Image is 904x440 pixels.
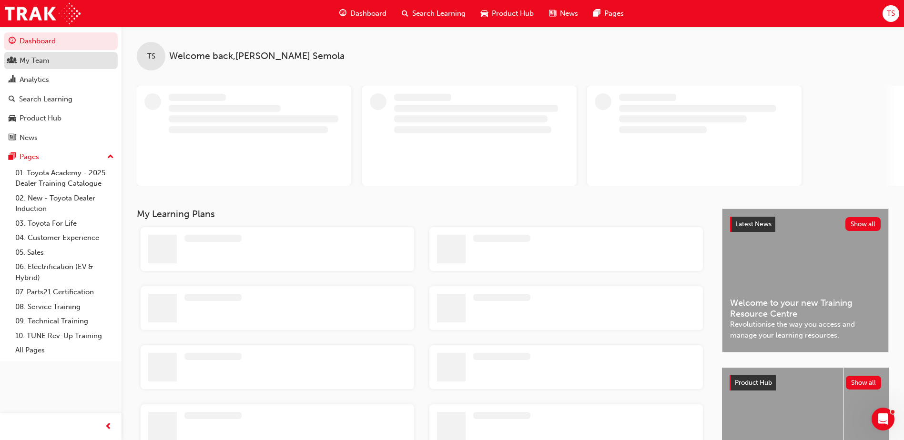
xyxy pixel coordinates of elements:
span: people-icon [9,57,16,65]
span: Latest News [735,220,772,228]
a: 07. Parts21 Certification [11,285,118,300]
span: guage-icon [9,37,16,46]
a: Product HubShow all [730,375,881,390]
a: Analytics [4,71,118,89]
span: news-icon [549,8,556,20]
span: chart-icon [9,76,16,84]
span: News [560,8,578,19]
span: car-icon [9,114,16,123]
div: Product Hub [20,113,61,124]
a: 02. New - Toyota Dealer Induction [11,191,118,216]
span: TS [887,8,895,19]
button: Pages [4,148,118,166]
div: News [20,132,38,143]
a: 10. TUNE Rev-Up Training [11,329,118,343]
span: Dashboard [350,8,386,19]
span: guage-icon [339,8,346,20]
iframe: Intercom live chat [872,408,894,430]
a: My Team [4,52,118,70]
img: Trak [5,3,81,24]
a: Dashboard [4,32,118,50]
a: 01. Toyota Academy - 2025 Dealer Training Catalogue [11,166,118,191]
a: 08. Service Training [11,300,118,314]
span: Welcome back , [PERSON_NAME] Semola [169,51,345,62]
span: car-icon [481,8,488,20]
span: Product Hub [492,8,534,19]
a: car-iconProduct Hub [473,4,541,23]
h3: My Learning Plans [137,209,707,220]
a: news-iconNews [541,4,586,23]
a: 06. Electrification (EV & Hybrid) [11,260,118,285]
a: Latest NewsShow all [730,217,881,232]
span: TS [147,51,155,62]
span: search-icon [402,8,408,20]
a: search-iconSearch Learning [394,4,473,23]
span: Revolutionise the way you access and manage your learning resources. [730,319,881,340]
div: My Team [20,55,50,66]
span: news-icon [9,134,16,142]
span: pages-icon [9,153,16,161]
button: Show all [846,376,882,390]
span: Search Learning [412,8,466,19]
a: 09. Technical Training [11,314,118,329]
a: 03. Toyota For Life [11,216,118,231]
span: search-icon [9,95,15,104]
a: pages-iconPages [586,4,631,23]
a: Search Learning [4,90,118,108]
a: Product Hub [4,110,118,127]
span: pages-icon [593,8,600,20]
button: TS [883,5,899,22]
span: Welcome to your new Training Resource Centre [730,298,881,319]
a: guage-iconDashboard [332,4,394,23]
a: All Pages [11,343,118,358]
div: Pages [20,151,39,162]
div: Search Learning [19,94,72,105]
a: News [4,129,118,147]
span: up-icon [107,151,114,163]
button: Show all [845,217,881,231]
button: DashboardMy TeamAnalyticsSearch LearningProduct HubNews [4,30,118,148]
a: Latest NewsShow allWelcome to your new Training Resource CentreRevolutionise the way you access a... [722,209,889,352]
div: Analytics [20,74,49,85]
span: Product Hub [735,379,772,387]
a: 04. Customer Experience [11,230,118,245]
span: prev-icon [105,421,112,433]
span: Pages [604,8,624,19]
a: 05. Sales [11,245,118,260]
